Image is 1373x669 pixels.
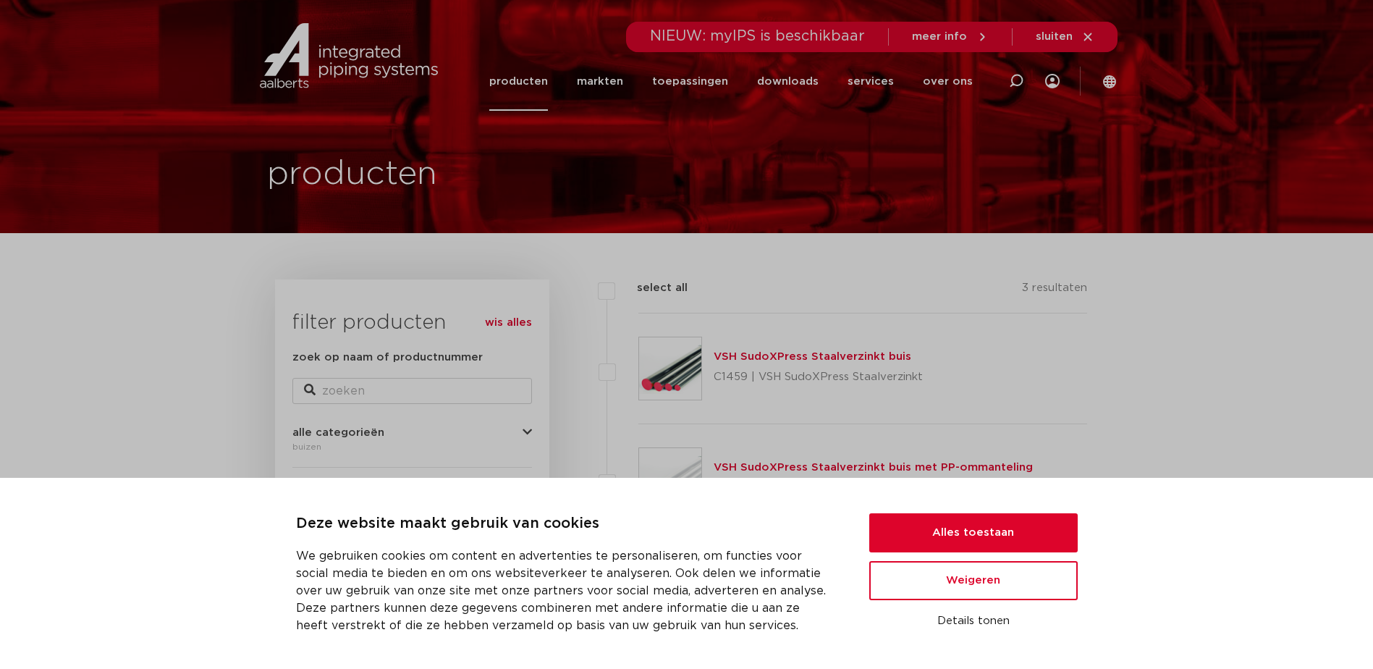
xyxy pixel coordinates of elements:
h3: filter producten [292,308,532,337]
p: 3 resultaten [1022,279,1087,302]
img: Thumbnail for VSH SudoXPress Staalverzinkt buis [639,337,701,400]
img: Thumbnail for VSH SudoXPress Staalverzinkt buis met PP-ommanteling [639,448,701,510]
a: meer info [912,30,989,43]
a: services [848,52,894,111]
a: toepassingen [652,52,728,111]
nav: Menu [489,52,973,111]
p: C1460 | VSH SudoXPress Staalverzinkt [714,476,1033,500]
span: alle categorieën [292,427,384,438]
button: Alles toestaan [869,513,1078,552]
div: buizen [292,438,532,455]
a: markten [577,52,623,111]
a: wis alles [485,314,532,332]
label: zoek op naam of productnummer [292,349,483,366]
p: C1459 | VSH SudoXPress Staalverzinkt [714,366,923,389]
span: meer info [912,31,967,42]
span: NIEUW: myIPS is beschikbaar [650,29,865,43]
label: select all [615,279,688,297]
a: VSH SudoXPress Staalverzinkt buis [714,351,911,362]
button: Details tonen [869,609,1078,634]
a: producten [489,52,548,111]
a: sluiten [1036,30,1094,43]
button: alle categorieën [292,427,532,438]
a: VSH SudoXPress Staalverzinkt buis met PP-ommanteling [714,462,1033,473]
a: over ons [923,52,973,111]
span: sluiten [1036,31,1073,42]
h1: producten [267,151,437,198]
button: Weigeren [869,561,1078,600]
p: Deze website maakt gebruik van cookies [296,513,835,536]
div: my IPS [1045,52,1060,111]
a: downloads [757,52,819,111]
input: zoeken [292,378,532,404]
p: We gebruiken cookies om content en advertenties te personaliseren, om functies voor social media ... [296,547,835,634]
